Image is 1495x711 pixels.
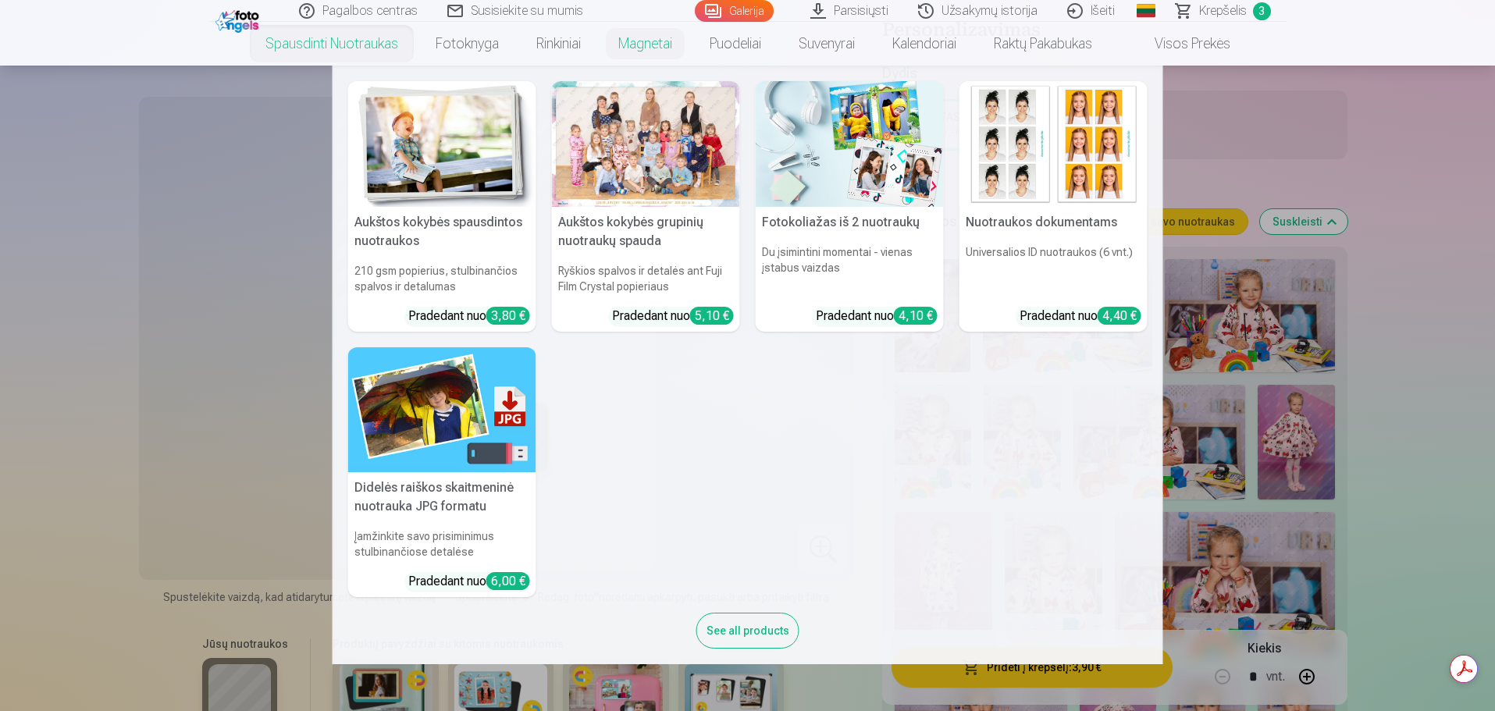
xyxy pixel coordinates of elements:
[959,207,1148,238] h5: Nuotraukos dokumentams
[696,621,799,638] a: See all products
[552,207,740,257] h5: Aukštos kokybės grupinių nuotraukų spauda
[518,22,600,66] a: Rinkiniai
[691,22,780,66] a: Puodeliai
[348,522,536,566] h6: Įamžinkite savo prisiminimus stulbinančiose detalėse
[1111,22,1249,66] a: Visos prekės
[215,6,263,33] img: /fa2
[348,347,536,473] img: Didelės raiškos skaitmeninė nuotrauka JPG formatu
[348,81,536,332] a: Aukštos kokybės spausdintos nuotraukos Aukštos kokybės spausdintos nuotraukos210 gsm popierius, s...
[874,22,975,66] a: Kalendoriai
[756,81,944,207] img: Fotokoliažas iš 2 nuotraukų
[486,307,530,325] div: 3,80 €
[959,81,1148,332] a: Nuotraukos dokumentamsNuotraukos dokumentamsUniversalios ID nuotraukos (6 vnt.)Pradedant nuo4,40 €
[348,257,536,300] h6: 210 gsm popierius, stulbinančios spalvos ir detalumas
[417,22,518,66] a: Fotoknyga
[690,307,734,325] div: 5,10 €
[959,81,1148,207] img: Nuotraukos dokumentams
[348,81,536,207] img: Aukštos kokybės spausdintos nuotraukos
[552,81,740,332] a: Aukštos kokybės grupinių nuotraukų spaudaRyškios spalvos ir detalės ant Fuji Film Crystal popieri...
[348,347,536,598] a: Didelės raiškos skaitmeninė nuotrauka JPG formatuDidelės raiškos skaitmeninė nuotrauka JPG format...
[1199,2,1247,20] span: Krepšelis
[816,307,938,325] div: Pradedant nuo
[486,572,530,590] div: 6,00 €
[612,307,734,325] div: Pradedant nuo
[756,238,944,300] h6: Du įsimintini momentai - vienas įstabus vaizdas
[348,472,536,522] h5: Didelės raiškos skaitmeninė nuotrauka JPG formatu
[756,207,944,238] h5: Fotokoliažas iš 2 nuotraukų
[1098,307,1141,325] div: 4,40 €
[552,257,740,300] h6: Ryškios spalvos ir detalės ant Fuji Film Crystal popieriaus
[894,307,938,325] div: 4,10 €
[1020,307,1141,325] div: Pradedant nuo
[408,307,530,325] div: Pradedant nuo
[1253,2,1271,20] span: 3
[756,81,944,332] a: Fotokoliažas iš 2 nuotraukųFotokoliažas iš 2 nuotraukųDu įsimintini momentai - vienas įstabus vai...
[247,22,417,66] a: Spausdinti nuotraukas
[600,22,691,66] a: Magnetai
[959,238,1148,300] h6: Universalios ID nuotraukos (6 vnt.)
[780,22,874,66] a: Suvenyrai
[348,207,536,257] h5: Aukštos kokybės spausdintos nuotraukos
[975,22,1111,66] a: Raktų pakabukas
[696,613,799,649] div: See all products
[408,572,530,591] div: Pradedant nuo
